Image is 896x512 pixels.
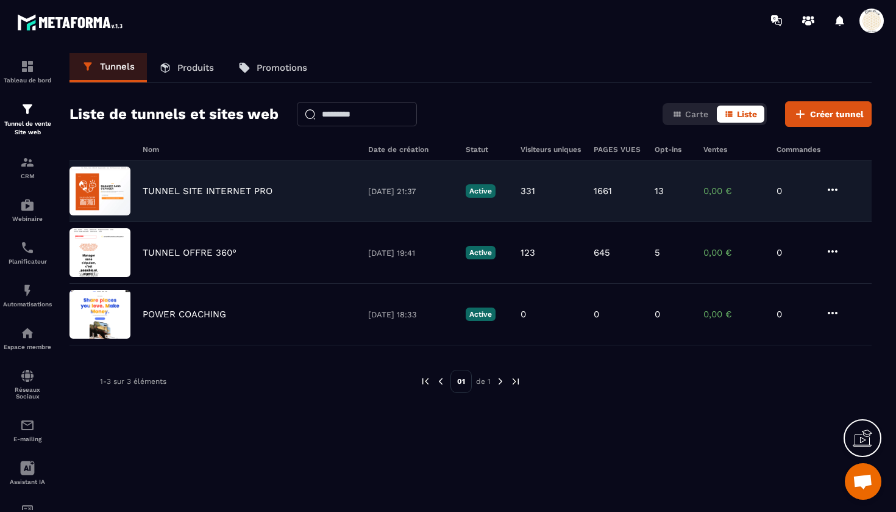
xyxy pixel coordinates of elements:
img: scheduler [20,240,35,255]
p: TUNNEL OFFRE 360° [143,247,236,258]
p: 0 [594,309,599,320]
button: Carte [665,106,716,123]
img: social-network [20,369,35,383]
p: 0,00 € [703,186,764,197]
img: email [20,418,35,433]
img: automations [20,198,35,212]
img: automations [20,326,35,341]
span: Carte [685,109,708,119]
p: 13 [655,186,664,197]
p: 1-3 sur 3 éléments [100,377,166,386]
p: [DATE] 21:37 [368,187,453,196]
img: formation [20,102,35,117]
p: [DATE] 18:33 [368,310,453,319]
img: formation [20,155,35,170]
img: image [69,228,130,277]
img: next [510,376,521,387]
a: social-networksocial-networkRéseaux Sociaux [3,359,52,409]
h6: Statut [466,145,508,154]
p: Promotions [257,62,307,73]
span: Liste [737,109,757,119]
img: image [69,290,130,339]
p: TUNNEL SITE INTERNET PRO [143,186,272,197]
button: Créer tunnel [785,101,872,127]
a: Produits [147,53,226,82]
p: Active [466,246,496,259]
p: 0,00 € [703,309,764,320]
p: Réseaux Sociaux [3,386,52,400]
div: Ouvrir le chat [845,463,881,500]
p: [DATE] 19:41 [368,248,453,258]
img: prev [435,376,446,387]
p: Webinaire [3,215,52,222]
p: 0,00 € [703,247,764,258]
p: POWER COACHING [143,309,226,320]
a: schedulerschedulerPlanificateur [3,231,52,274]
h6: Commandes [777,145,820,154]
p: 01 [450,370,472,393]
p: Active [466,308,496,321]
h6: Visiteurs uniques [521,145,581,154]
a: formationformationTableau de bord [3,50,52,93]
p: Espace membre [3,344,52,350]
h6: Nom [143,145,356,154]
p: 0 [521,309,526,320]
p: E-mailing [3,436,52,442]
img: formation [20,59,35,74]
p: Assistant IA [3,478,52,485]
p: Produits [177,62,214,73]
h2: Liste de tunnels et sites web [69,102,279,126]
p: 331 [521,186,535,197]
p: 645 [594,247,610,258]
p: 123 [521,247,535,258]
a: automationsautomationsAutomatisations [3,274,52,317]
p: CRM [3,173,52,179]
h6: Opt-ins [655,145,691,154]
p: Tunnel de vente Site web [3,120,52,137]
a: Assistant IA [3,452,52,494]
h6: PAGES VUES [594,145,642,154]
p: 0 [777,186,813,197]
img: image [69,167,130,215]
img: logo [17,11,127,34]
p: 0 [777,247,813,258]
p: Planificateur [3,258,52,265]
p: 1661 [594,186,612,197]
h6: Date de création [368,145,453,154]
a: automationsautomationsWebinaire [3,189,52,231]
img: prev [420,376,431,387]
a: automationsautomationsEspace membre [3,317,52,359]
p: 0 [655,309,660,320]
a: formationformationTunnel de vente Site web [3,93,52,146]
p: Tunnels [100,61,135,72]
p: 0 [777,309,813,320]
img: automations [20,283,35,298]
img: next [495,376,506,387]
h6: Ventes [703,145,764,154]
a: emailemailE-mailing [3,409,52,452]
p: de 1 [476,377,491,386]
a: Promotions [226,53,319,82]
p: 5 [655,247,660,258]
span: Créer tunnel [810,108,864,120]
p: Automatisations [3,301,52,308]
a: formationformationCRM [3,146,52,189]
p: Active [466,184,496,198]
a: Tunnels [69,53,147,82]
p: Tableau de bord [3,77,52,84]
button: Liste [717,106,764,123]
